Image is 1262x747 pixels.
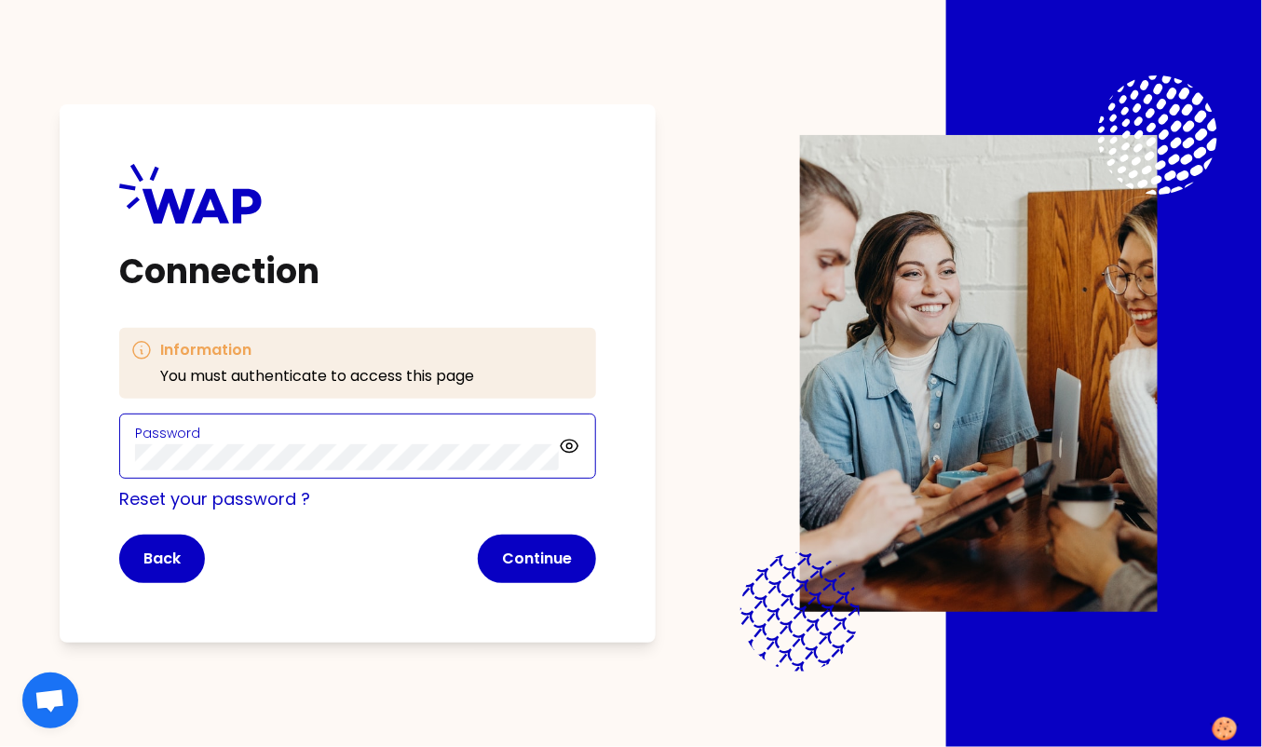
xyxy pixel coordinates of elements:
h1: Connection [119,253,596,291]
div: Ouvrir le chat [22,672,78,728]
p: You must authenticate to access this page [160,365,474,387]
h3: Information [160,339,474,361]
img: Description [800,135,1158,612]
button: Back [119,535,205,583]
a: Reset your password ? [119,487,310,510]
button: Continue [478,535,596,583]
label: Password [135,424,200,442]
